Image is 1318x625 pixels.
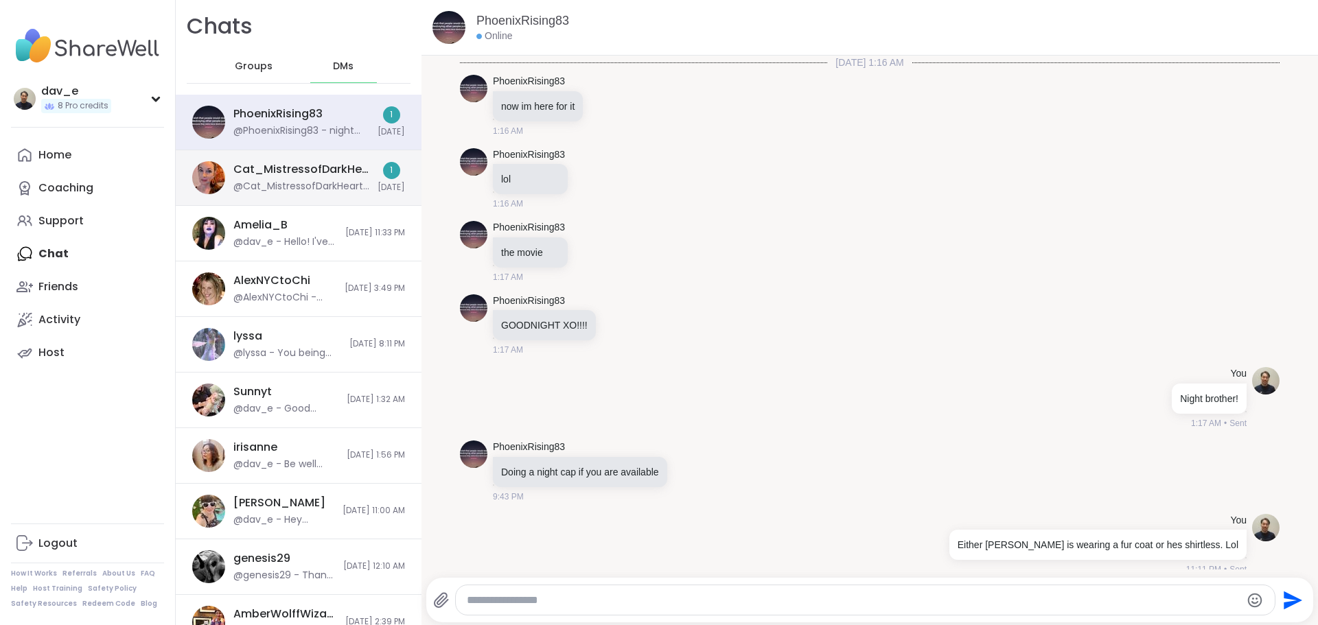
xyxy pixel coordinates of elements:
div: @dav_e - Hey [PERSON_NAME]. We don't get to talk much as I'm a night person. How is the new job g... [233,513,334,527]
p: the movie [501,246,559,259]
a: Safety Resources [11,599,77,609]
a: Redeem Code [82,599,135,609]
a: PhoenixRising83 [476,12,569,30]
p: GOODNIGHT XO!!!! [501,318,588,332]
span: 9:43 PM [493,491,524,503]
div: Home [38,148,71,163]
div: @Cat_MistressofDarkHearts - Hey yeah I was off sharewell for a while and I'm very stressed with n... [233,180,369,193]
div: Logout [38,536,78,551]
div: @dav_e - Good night! [233,402,338,416]
div: Activity [38,312,80,327]
span: 1:17 AM [1191,417,1221,429]
img: https://sharewell-space-live.sfo3.digitaloceanspaces.com/user-generated/666f9ab0-b952-44c3-ad34-f... [192,328,225,361]
div: @lyssa - You being the great friend that you have been is all I need. I really appreciate it. [233,346,341,360]
a: Host [11,336,164,369]
img: https://sharewell-space-live.sfo3.digitaloceanspaces.com/user-generated/603f1f02-93ca-4187-be66-9... [432,11,465,44]
div: @genesis29 - Thank you [PERSON_NAME], likewise friend! Hope to see you in another session! [233,569,335,582]
span: • [1224,563,1227,576]
p: Either [PERSON_NAME] is wearing a fur coat or hes shirtless. Lol [958,538,1238,552]
div: Cat_MistressofDarkHearts [233,162,369,177]
a: PhoenixRising83 [493,294,565,308]
span: • [1224,417,1227,429]
span: [DATE] 1:56 PM [347,449,405,461]
div: AlexNYCtoChi [233,273,310,288]
div: Online [476,30,512,43]
img: https://sharewell-space-live.sfo3.digitaloceanspaces.com/user-generated/044e8000-cae4-4fe4-b0b3-0... [192,272,225,305]
div: irisanne [233,440,277,455]
span: 11:11 PM [1186,563,1221,576]
h4: You [1230,367,1247,381]
div: Sunnyt [233,384,272,399]
span: 1:16 AM [493,198,523,210]
span: [DATE] 11:00 AM [343,505,405,517]
span: [DATE] 8:11 PM [349,338,405,350]
span: DMs [333,60,354,73]
p: Doing a night cap if you are available [501,465,659,479]
div: PhoenixRising83 [233,106,323,121]
img: https://sharewell-space-live.sfo3.digitaloceanspaces.com/user-generated/603f1f02-93ca-4187-be66-9... [192,106,225,139]
div: 1 [383,106,400,123]
div: genesis29 [233,551,290,566]
span: 1:17 AM [493,344,523,356]
span: Sent [1229,417,1247,429]
a: Friends [11,270,164,303]
img: https://sharewell-space-live.sfo3.digitaloceanspaces.com/user-generated/81ace702-265a-4776-a74a-6... [192,384,225,416]
img: https://sharewell-space-live.sfo3.digitaloceanspaces.com/user-generated/603f1f02-93ca-4187-be66-9... [460,75,487,102]
div: Support [38,213,84,228]
a: PhoenixRising83 [493,440,565,454]
h4: You [1230,514,1247,528]
img: https://sharewell-space-live.sfo3.digitaloceanspaces.com/user-generated/3bf5b473-6236-4210-9da2-3... [192,495,225,528]
textarea: Type your message [467,593,1241,607]
div: Friends [38,279,78,294]
div: Coaching [38,180,93,196]
img: https://sharewell-space-live.sfo3.digitaloceanspaces.com/user-generated/1992f098-aed8-493c-8991-e... [1252,514,1280,541]
img: ShareWell Nav Logo [11,22,164,70]
span: 8 Pro credits [58,100,108,112]
a: Coaching [11,172,164,204]
div: AmberWolffWizard [233,606,337,622]
span: [DATE] 3:49 PM [345,283,405,294]
img: dav_e [14,88,36,110]
p: lol [501,172,559,186]
div: lyssa [233,329,262,344]
img: https://sharewell-space-live.sfo3.digitaloceanspaces.com/user-generated/603f1f02-93ca-4187-be66-9... [460,148,487,176]
a: Logout [11,527,164,560]
a: PhoenixRising83 [493,221,565,235]
span: [DATE] 12:10 AM [343,561,405,572]
a: Home [11,139,164,172]
span: Groups [235,60,273,73]
a: Help [11,584,27,593]
img: https://sharewell-space-live.sfo3.digitaloceanspaces.com/user-generated/4aa6f66e-8d54-43f7-a0af-a... [192,217,225,250]
a: Activity [11,303,164,336]
a: Safety Policy [88,584,137,593]
div: [PERSON_NAME] [233,495,325,510]
img: https://sharewell-space-live.sfo3.digitaloceanspaces.com/user-generated/6f2f6a36-f6cb-4898-86c9-c... [192,161,225,194]
span: [DATE] 1:16 AM [827,56,912,69]
a: Host Training [33,584,82,593]
button: Send [1275,585,1306,615]
img: https://sharewell-space-live.sfo3.digitaloceanspaces.com/user-generated/603f1f02-93ca-4187-be66-9... [460,221,487,248]
div: @PhoenixRising83 - night cap posted [233,124,369,138]
p: Night brother! [1180,392,1238,405]
span: 1:17 AM [493,271,523,283]
span: [DATE] [378,182,405,193]
img: https://sharewell-space-live.sfo3.digitaloceanspaces.com/user-generated/be849bdb-4731-4649-82cd-d... [192,439,225,472]
img: https://sharewell-space-live.sfo3.digitaloceanspaces.com/user-generated/603f1f02-93ca-4187-be66-9... [460,440,487,468]
a: PhoenixRising83 [493,75,565,89]
span: [DATE] 11:33 PM [345,227,405,239]
span: [DATE] 1:32 AM [347,394,405,405]
div: Amelia_B [233,217,288,233]
span: 1:16 AM [493,125,523,137]
div: 1 [383,162,400,179]
img: https://sharewell-space-live.sfo3.digitaloceanspaces.com/user-generated/6376c2d4-2ab2-4446-924b-5... [192,550,225,583]
div: @dav_e - Hello! I've been away, LOL. Thanks for thinking of me. How are you? All healed up I hope! [233,235,337,249]
a: Referrals [62,569,97,578]
div: @dav_e - Be well [PERSON_NAME]. I'll write you again for an update. [233,458,338,471]
a: Blog [141,599,157,609]
a: PhoenixRising83 [493,148,565,162]
h1: Chats [187,11,253,42]
a: FAQ [141,569,155,578]
div: @AlexNYCtoChi - [URL][DOMAIN_NAME] [233,291,336,305]
a: Support [11,204,164,237]
span: Sent [1229,563,1247,576]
